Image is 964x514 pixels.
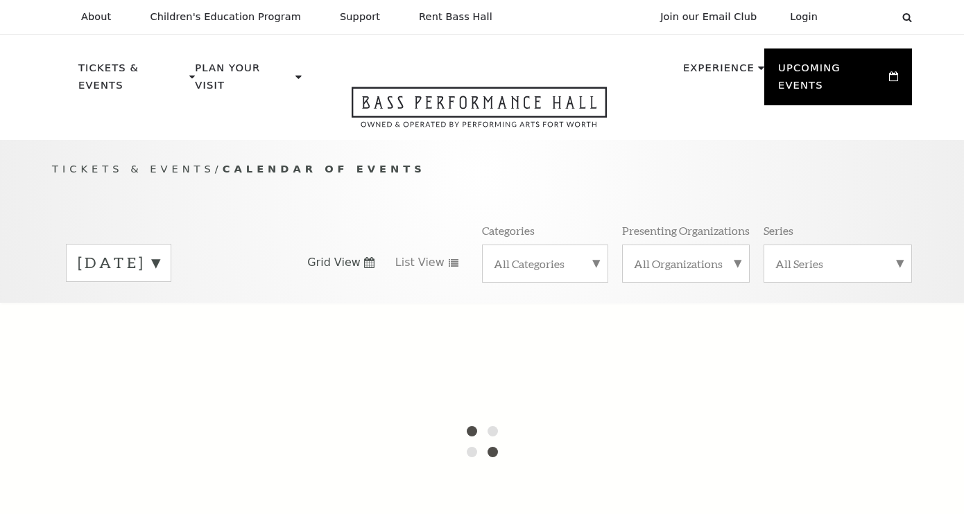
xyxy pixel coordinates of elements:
p: Plan Your Visit [195,60,292,102]
p: Experience [683,60,755,85]
p: Upcoming Events [778,60,886,102]
p: / [52,161,912,178]
span: List View [395,255,445,270]
label: [DATE] [78,252,160,274]
select: Select: [840,10,889,24]
p: Presenting Organizations [622,223,750,238]
p: About [81,11,111,23]
p: Support [340,11,380,23]
label: All Series [775,256,900,271]
p: Tickets & Events [78,60,186,102]
label: All Categories [494,256,596,271]
p: Series [764,223,793,238]
p: Rent Bass Hall [419,11,492,23]
span: Grid View [307,255,361,270]
span: Calendar of Events [223,163,426,175]
p: Children's Education Program [150,11,301,23]
p: Categories [482,223,535,238]
span: Tickets & Events [52,163,215,175]
label: All Organizations [634,256,738,271]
